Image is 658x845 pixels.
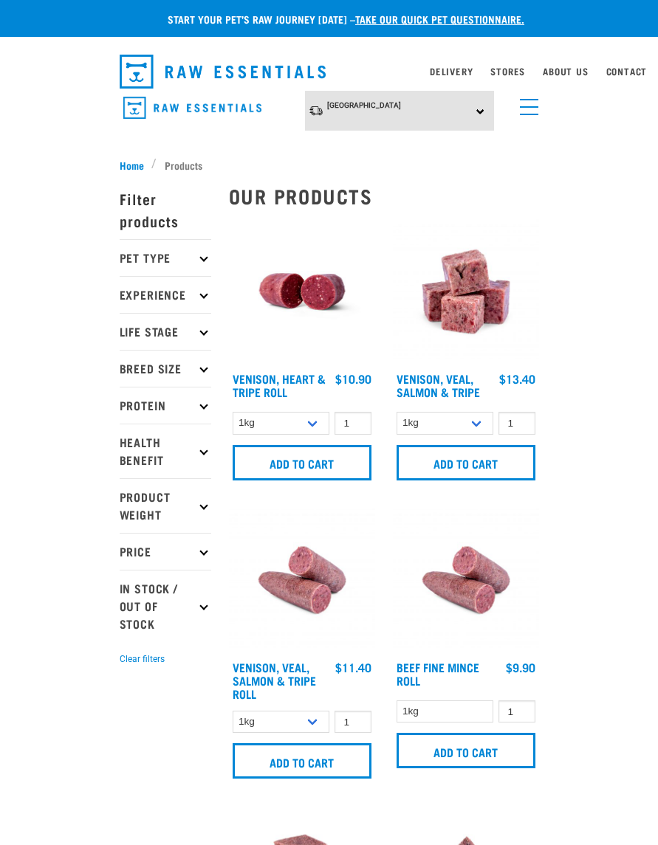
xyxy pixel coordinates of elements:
[120,276,211,313] p: Experience
[120,239,211,276] p: Pet Type
[327,101,401,109] span: [GEOGRAPHIC_DATA]
[490,69,525,74] a: Stores
[499,372,535,385] div: $13.40
[335,412,371,435] input: 1
[498,412,535,435] input: 1
[120,533,211,570] p: Price
[233,663,316,697] a: Venison, Veal, Salmon & Tripe Roll
[543,69,588,74] a: About Us
[120,157,152,173] a: Home
[229,184,539,207] h2: Our Products
[233,743,371,779] input: Add to cart
[120,652,165,666] button: Clear filters
[120,478,211,533] p: Product Weight
[397,375,480,395] a: Venison, Veal, Salmon & Tripe
[513,90,539,117] a: menu
[120,350,211,387] p: Breed Size
[498,700,535,723] input: 1
[120,55,326,89] img: Raw Essentials Logo
[335,372,371,385] div: $10.90
[108,49,551,94] nav: dropdown navigation
[506,661,535,674] div: $9.90
[120,387,211,424] p: Protein
[120,313,211,350] p: Life Stage
[397,663,479,683] a: Beef Fine Mince Roll
[606,69,648,74] a: Contact
[355,16,524,21] a: take our quick pet questionnaire.
[397,733,535,768] input: Add to cart
[397,445,535,480] input: Add to cart
[393,218,539,365] img: Venison Veal Salmon Tripe 1621
[229,507,375,653] img: Venison Veal Salmon Tripe 1651
[120,180,211,239] p: Filter products
[229,218,375,365] img: Raw Essentials Venison Heart & Tripe Hypoallergenic Raw Pet Food Bulk Roll Unwrapped
[233,445,371,480] input: Add to cart
[123,97,261,120] img: Raw Essentials Logo
[393,507,539,653] img: Venison Veal Salmon Tripe 1651
[309,105,323,117] img: van-moving.png
[430,69,473,74] a: Delivery
[120,157,144,173] span: Home
[120,570,211,642] p: In Stock / Out Of Stock
[120,424,211,478] p: Health Benefit
[120,157,539,173] nav: breadcrumbs
[335,661,371,674] div: $11.40
[233,375,326,395] a: Venison, Heart & Tripe Roll
[335,711,371,734] input: 1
